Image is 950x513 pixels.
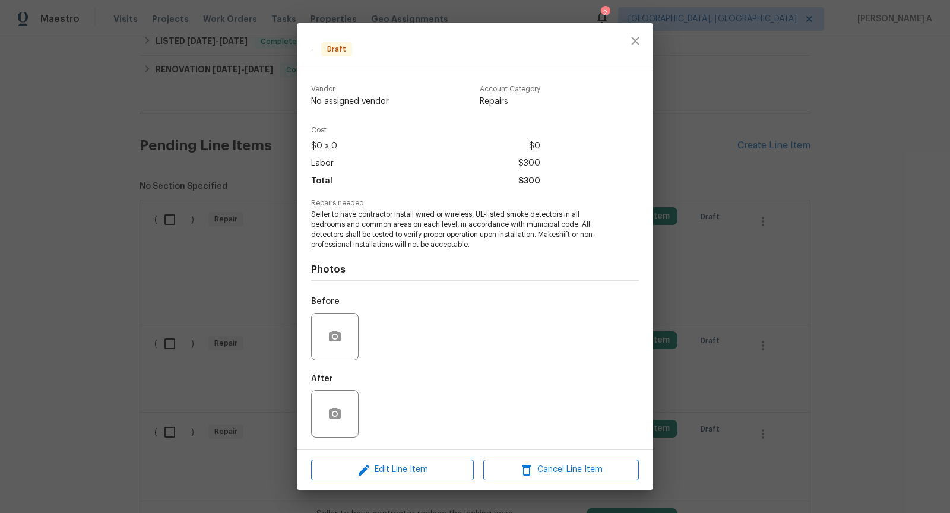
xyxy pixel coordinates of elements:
h5: Before [311,297,340,306]
span: Cancel Line Item [487,463,635,477]
button: Edit Line Item [311,460,474,480]
span: Draft [322,43,351,55]
span: $300 [518,173,540,190]
button: Cancel Line Item [483,460,639,480]
span: $0 [529,138,540,155]
div: 2 [601,7,609,19]
span: Cost [311,126,540,134]
span: Labor [311,155,334,172]
span: Account Category [480,85,540,93]
span: Vendor [311,85,389,93]
button: close [621,27,650,55]
span: $0 x 0 [311,138,337,155]
span: Repairs [480,96,540,107]
span: $300 [518,155,540,172]
span: Repairs needed [311,199,639,207]
h5: After [311,375,333,383]
span: Edit Line Item [315,463,470,477]
span: Total [311,173,332,190]
span: Seller to have contractor install wired or wireless, UL-listed smoke detectors in all bedrooms an... [311,210,606,249]
h4: Photos [311,264,639,275]
span: - [311,45,314,53]
span: No assigned vendor [311,96,389,107]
